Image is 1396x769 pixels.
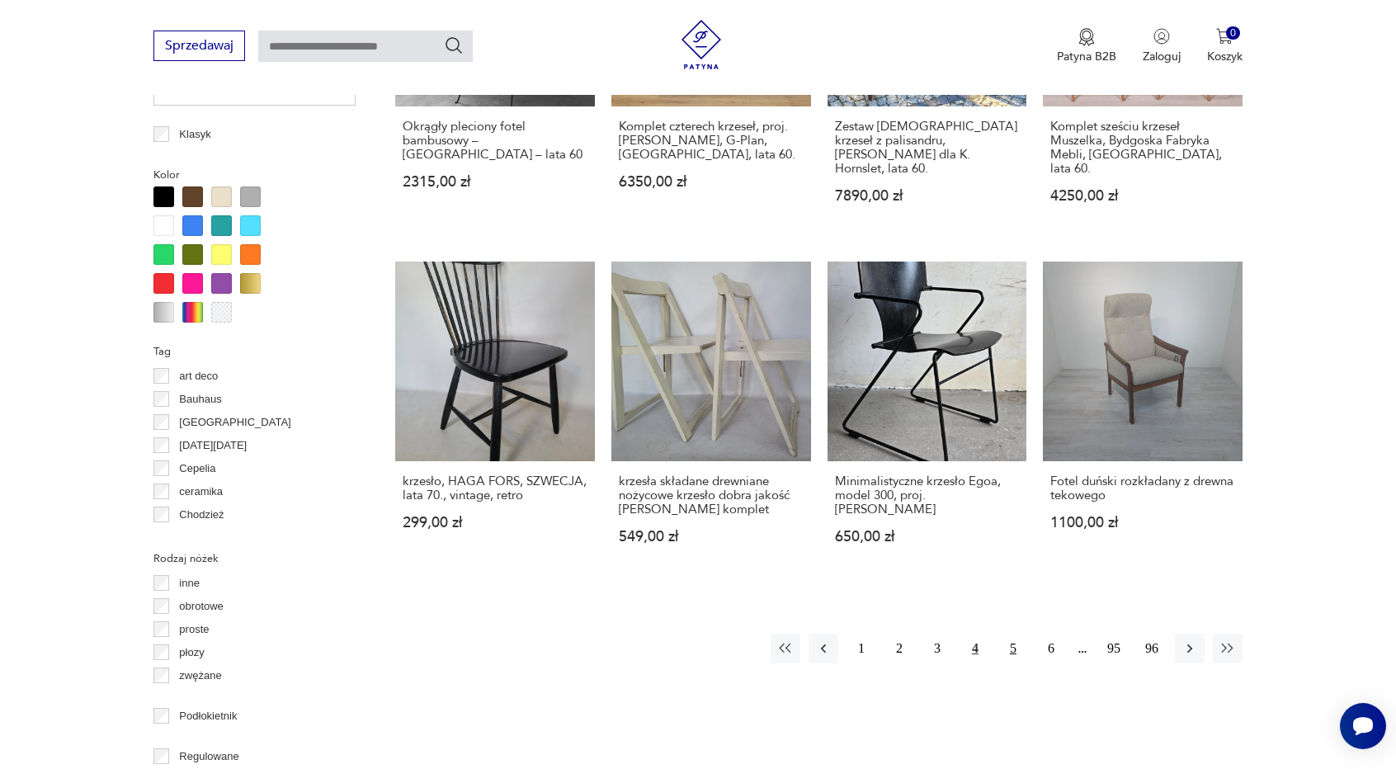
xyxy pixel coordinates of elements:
[1207,28,1243,64] button: 0Koszyk
[1050,474,1235,502] h3: Fotel duński rozkładany z drewna tekowego
[1050,516,1235,530] p: 1100,00 zł
[1153,28,1170,45] img: Ikonka użytkownika
[1143,28,1181,64] button: Zaloguj
[677,20,726,69] img: Patyna - sklep z meblami i dekoracjami vintage
[153,166,356,184] p: Kolor
[619,474,804,517] h3: krzesła składane drewniane nożycowe krzesło dobra jakość [PERSON_NAME] komplet
[1036,634,1066,663] button: 6
[179,125,210,144] p: Klasyk
[153,342,356,361] p: Tag
[179,483,223,501] p: ceramika
[998,634,1028,663] button: 5
[960,634,990,663] button: 4
[1216,28,1233,45] img: Ikona koszyka
[179,597,223,616] p: obrotowe
[179,748,238,766] p: Regulowane
[153,41,245,53] a: Sprzedawaj
[1340,703,1386,749] iframe: Smartsupp widget button
[884,634,914,663] button: 2
[403,175,587,189] p: 2315,00 zł
[835,530,1020,544] p: 650,00 zł
[1050,120,1235,176] h3: Komplet sześciu krzeseł Muszelka, Bydgoska Fabryka Mebli, [GEOGRAPHIC_DATA], lata 60.
[403,120,587,162] h3: Okrągły pleciony fotel bambusowy – [GEOGRAPHIC_DATA] – lata 60
[179,707,237,725] p: Podłokietnik
[922,634,952,663] button: 3
[179,390,221,408] p: Bauhaus
[1057,49,1116,64] p: Patyna B2B
[835,474,1020,517] h3: Minimalistyczne krzesło Egoa, model 300, proj. [PERSON_NAME]
[179,460,215,478] p: Cepelia
[179,574,200,592] p: inne
[1057,28,1116,64] a: Ikona medaluPatyna B2B
[179,436,247,455] p: [DATE][DATE]
[403,474,587,502] h3: krzesło, HAGA FORS, SZWECJA, lata 70., vintage, retro
[835,189,1020,203] p: 7890,00 zł
[153,31,245,61] button: Sprzedawaj
[179,620,209,639] p: proste
[153,550,356,568] p: Rodzaj nóżek
[619,530,804,544] p: 549,00 zł
[179,529,220,547] p: Ćmielów
[403,516,587,530] p: 299,00 zł
[619,120,804,162] h3: Komplet czterech krzeseł, proj. [PERSON_NAME], G-Plan, [GEOGRAPHIC_DATA], lata 60.
[1143,49,1181,64] p: Zaloguj
[611,262,811,576] a: krzesła składane drewniane nożycowe krzesło dobra jakość ALDO JACOBER kompletkrzesła składane dre...
[179,413,290,432] p: [GEOGRAPHIC_DATA]
[1099,634,1129,663] button: 95
[444,35,464,55] button: Szukaj
[1043,262,1243,576] a: Fotel duński rozkładany z drewna tekowegoFotel duński rozkładany z drewna tekowego1100,00 zł
[828,262,1027,576] a: Minimalistyczne krzesło Egoa, model 300, proj. Josep MoraMinimalistyczne krzesło Egoa, model 300,...
[179,367,218,385] p: art deco
[179,667,221,685] p: zwężane
[179,644,204,662] p: płozy
[847,634,876,663] button: 1
[1050,189,1235,203] p: 4250,00 zł
[619,175,804,189] p: 6350,00 zł
[1137,634,1167,663] button: 96
[1226,26,1240,40] div: 0
[395,262,595,576] a: krzesło, HAGA FORS, SZWECJA, lata 70., vintage, retrokrzesło, HAGA FORS, SZWECJA, lata 70., vinta...
[1057,28,1116,64] button: Patyna B2B
[1207,49,1243,64] p: Koszyk
[835,120,1020,176] h3: Zestaw [DEMOGRAPHIC_DATA] krzeseł z palisandru, [PERSON_NAME] dla K. Hornslet, lata 60.
[179,506,224,524] p: Chodzież
[1078,28,1095,46] img: Ikona medalu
